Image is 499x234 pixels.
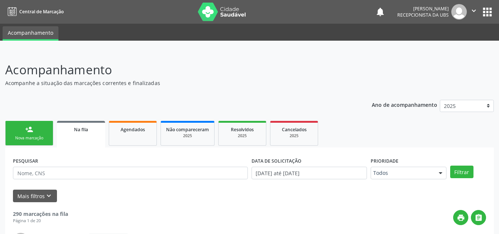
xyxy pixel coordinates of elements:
input: Nome, CNS [13,167,248,179]
span: Cancelados [282,126,307,133]
input: Selecione um intervalo [252,167,367,179]
div: Nova marcação [11,135,48,141]
a: Acompanhamento [3,26,58,41]
button: notifications [375,7,385,17]
span: Não compareceram [166,126,209,133]
div: 2025 [166,133,209,139]
div: [PERSON_NAME] [397,6,449,12]
div: Página 1 de 20 [13,218,68,224]
span: Todos [373,169,431,177]
button:  [471,210,486,225]
label: Prioridade [371,155,398,167]
span: Resolvidos [231,126,254,133]
i:  [475,214,483,222]
img: img [451,4,467,20]
div: 2025 [224,133,261,139]
span: Na fila [74,126,88,133]
span: Central de Marcação [19,9,64,15]
p: Ano de acompanhamento [372,100,437,109]
button: apps [481,6,494,18]
span: Recepcionista da UBS [397,12,449,18]
button:  [467,4,481,20]
i:  [470,7,478,15]
i: print [457,214,465,222]
button: Mais filtroskeyboard_arrow_down [13,190,57,203]
label: PESQUISAR [13,155,38,167]
div: person_add [25,125,33,133]
strong: 290 marcações na fila [13,210,68,217]
button: Filtrar [450,166,473,178]
div: 2025 [276,133,313,139]
i: keyboard_arrow_down [45,192,53,200]
p: Acompanhamento [5,61,347,79]
button: print [453,210,468,225]
p: Acompanhe a situação das marcações correntes e finalizadas [5,79,347,87]
span: Agendados [121,126,145,133]
label: DATA DE SOLICITAÇÃO [252,155,301,167]
a: Central de Marcação [5,6,64,18]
